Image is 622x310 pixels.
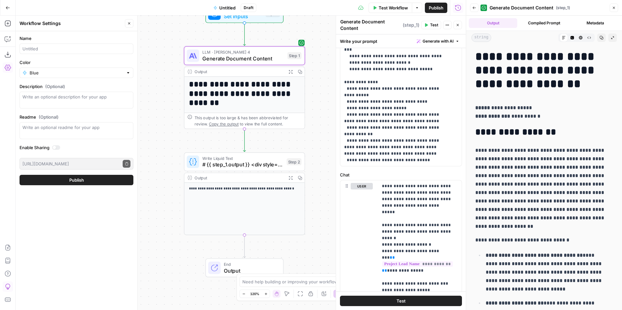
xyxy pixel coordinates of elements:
button: user [351,183,373,189]
span: LLM · [PERSON_NAME] 4 [202,49,284,55]
textarea: Generate Document Content [340,19,401,32]
span: Output [224,267,277,275]
span: 120% [250,291,259,296]
div: Step 2 [287,158,302,165]
span: Copy the output [209,122,238,126]
label: Chat [340,172,462,178]
button: Compiled Prompt [520,18,568,28]
span: ( step_1 ) [556,5,570,11]
span: # {{ step_1.output }} <div style="text-align: right; font-style: italic;">Generated by AirOps on ... [202,161,284,168]
span: Draft [244,5,253,11]
span: Test [397,298,406,304]
button: Publish [20,175,133,185]
div: This output is too large & has been abbreviated for review. to view the full content. [195,115,302,127]
div: Output [195,174,284,181]
label: Color [20,59,133,66]
input: Untitled [22,45,130,52]
span: (Optional) [45,83,65,90]
button: Publish [425,3,447,13]
button: Generate with AI [414,37,462,45]
span: Write Liquid Text [202,155,284,161]
span: Untitled [219,5,236,11]
g: Edge from step_1 to step_2 [243,129,246,152]
button: Output [469,18,517,28]
g: Edge from start to step_1 [243,23,246,46]
div: Set InputsInputs [184,4,305,23]
span: (Optional) [39,114,59,120]
input: Blue [30,70,123,76]
span: string [471,33,491,42]
span: Test [430,22,438,28]
div: Workflow Settings [20,20,123,27]
label: Readme [20,114,133,120]
span: Test Workflow [379,5,408,11]
span: Generate Document Content [490,5,553,11]
button: Test [421,21,441,29]
label: Enable Sharing [20,144,133,151]
span: ( step_1 ) [403,22,419,28]
span: Publish [69,177,84,183]
label: Name [20,35,133,42]
g: Edge from step_2 to end [243,235,246,258]
span: Set Inputs [224,12,263,20]
div: Step 1 [288,52,302,59]
button: Test [340,296,462,306]
span: Publish [429,5,443,11]
button: Untitled [210,3,239,13]
button: Test Workflow [369,3,412,13]
span: Generate with AI [423,38,453,44]
div: Inputs [265,10,280,17]
span: End [224,261,277,267]
button: Metadata [571,18,619,28]
div: Write your prompt [336,34,466,48]
div: Write Liquid Text# {{ step_1.output }} <div style="text-align: right; font-style: italic;">Genera... [184,152,305,235]
span: Generate Document Content [202,55,284,62]
label: Description [20,83,133,90]
div: Output [195,69,284,75]
div: EndOutput [184,258,305,277]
